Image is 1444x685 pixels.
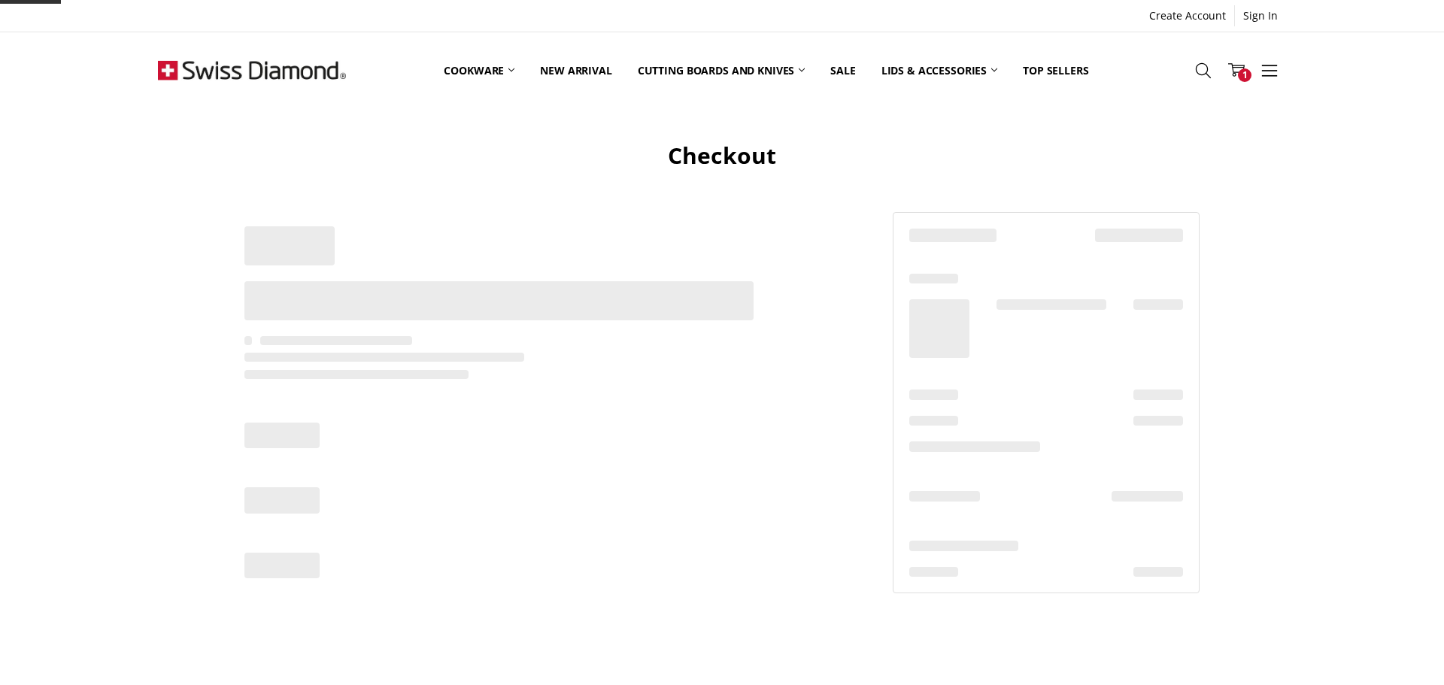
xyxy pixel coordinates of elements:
a: Lids & Accessories [869,37,1010,103]
h1: Checkout [158,141,1286,170]
a: Cutting boards and knives [625,37,818,103]
span: 1 [1238,68,1251,82]
a: 1 [1220,51,1253,89]
a: Create Account [1141,5,1234,26]
a: Top Sellers [1010,37,1101,103]
a: Sale [818,37,868,103]
a: New arrival [527,37,624,103]
a: Cookware [431,37,527,103]
a: Sign In [1235,5,1286,26]
img: Free Shipping On Every Order [158,32,346,108]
